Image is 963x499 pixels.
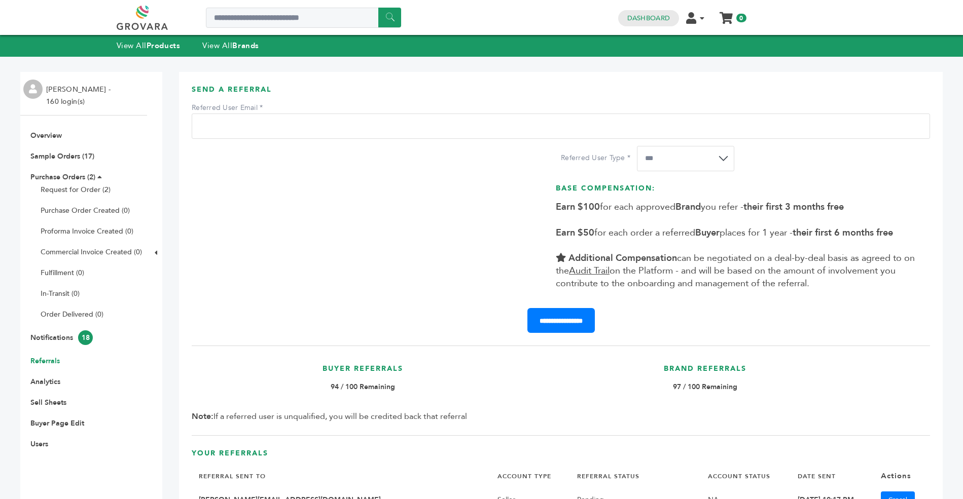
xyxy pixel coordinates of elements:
a: Fulfillment (0) [41,268,84,278]
h3: Your Referrals [192,448,930,466]
a: Notifications18 [30,333,93,342]
a: Order Delivered (0) [41,310,103,319]
a: DATE SENT [798,472,836,480]
th: Actions [874,466,930,486]
h3: Buyer Referrals [197,364,529,381]
label: Referred User Type [561,153,632,163]
b: Earn $50 [556,226,594,239]
b: Brand [675,201,701,213]
b: their first 3 months free [743,201,844,213]
img: profile.png [23,80,43,99]
a: ACCOUNT TYPE [497,472,551,480]
a: Proforma Invoice Created (0) [41,226,133,236]
b: 94 / 100 Remaining [331,382,395,392]
a: In-Transit (0) [41,289,80,298]
a: View AllBrands [202,41,259,51]
a: Dashboard [627,14,670,23]
b: 97 / 100 Remaining [673,382,737,392]
a: Referrals [30,356,60,366]
b: Buyer [695,226,720,239]
a: Purchase Orders (2) [30,172,95,182]
a: Overview [30,131,62,140]
a: Sample Orders (17) [30,151,94,161]
input: Search a product or brand... [206,8,401,28]
li: [PERSON_NAME] - 160 login(s) [46,84,113,108]
span: for each approved you refer - for each order a referred places for 1 year - can be negotiated on ... [556,201,915,290]
a: REFERRAL SENT TO [199,472,266,480]
b: their first 6 months free [793,226,893,239]
b: Note: [192,411,213,422]
label: Referred User Email [192,103,263,113]
a: Request for Order (2) [41,185,111,195]
span: 0 [736,14,746,22]
h3: Send A Referral [192,85,930,102]
h3: Brand Referrals [539,364,871,381]
strong: Products [147,41,180,51]
b: Earn $100 [556,201,600,213]
h3: Base Compensation: [556,183,925,201]
span: 18 [78,330,93,345]
span: If a referred user is unqualified, you will be credited back that referral [192,411,467,422]
a: Users [30,439,48,449]
a: REFERRAL STATUS [577,472,639,480]
b: Additional Compensation [568,252,677,264]
a: Sell Sheets [30,398,66,407]
a: ACCOUNT STATUS [708,472,770,480]
a: Analytics [30,377,60,387]
a: My Cart [720,9,732,20]
a: Purchase Order Created (0) [41,206,130,215]
a: Commercial Invoice Created (0) [41,247,142,257]
u: Audit Trail [569,264,610,277]
strong: Brands [232,41,259,51]
a: View AllProducts [117,41,181,51]
a: Buyer Page Edit [30,418,84,428]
